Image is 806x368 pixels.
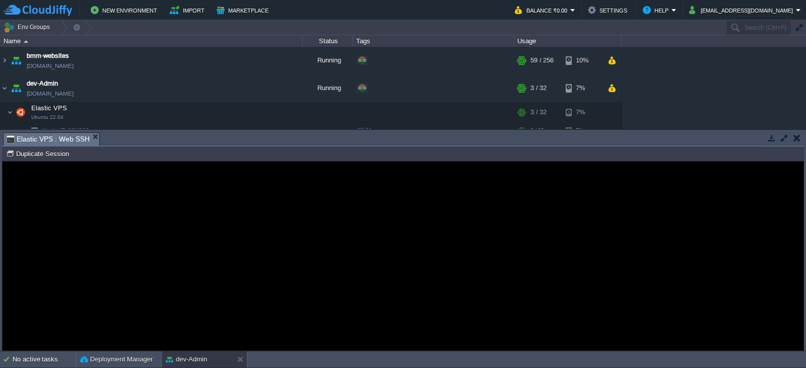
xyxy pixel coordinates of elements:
[530,47,554,74] div: 59 / 256
[7,133,90,145] span: Elastic VPS : Web SSH
[1,47,9,74] img: AMDAwAAAACH5BAEAAAAALAAAAAABAAEAAAICRAEAOw==
[24,40,28,43] img: AMDAwAAAACH5BAEAAAAALAAAAAABAAEAAAICRAEAOw==
[1,75,9,102] img: AMDAwAAAACH5BAEAAAAALAAAAAABAAEAAAICRAEAOw==
[1,35,302,47] div: Name
[80,354,153,364] button: Deployment Manager
[354,35,514,47] div: Tags
[566,47,598,74] div: 10%
[31,114,63,120] span: Ubuntu 22.04
[764,328,796,358] iframe: chat widget
[4,4,72,17] img: CloudJiffy
[303,35,353,47] div: Status
[588,4,630,16] button: Settings
[30,104,69,112] a: Elastic VPSUbuntu 22.04
[7,102,13,122] img: AMDAwAAAACH5BAEAAAAALAAAAAABAAEAAAICRAEAOw==
[41,126,91,135] a: Node ID:221339
[42,127,68,134] span: Node ID:
[9,75,23,102] img: AMDAwAAAACH5BAEAAAAALAAAAAABAAEAAAICRAEAOw==
[27,61,74,71] span: [DOMAIN_NAME]
[530,102,547,122] div: 3 / 32
[566,75,598,102] div: 7%
[358,127,371,133] span: 22.04
[27,89,74,99] span: [DOMAIN_NAME]
[9,47,23,74] img: AMDAwAAAACH5BAEAAAAALAAAAAABAAEAAAICRAEAOw==
[303,47,353,74] div: Running
[217,4,272,16] button: Marketplace
[166,354,207,364] button: dev-Admin
[530,123,544,138] div: 3 / 32
[27,123,41,138] img: AMDAwAAAACH5BAEAAAAALAAAAAABAAEAAAICRAEAOw==
[27,51,69,61] a: bmm-websites
[6,149,72,158] button: Duplicate Session
[170,4,208,16] button: Import
[566,123,598,138] div: 7%
[303,75,353,102] div: Running
[643,4,671,16] button: Help
[27,79,58,89] a: dev-Admin
[13,351,76,367] div: No active tasks
[566,102,598,122] div: 7%
[21,123,27,138] img: AMDAwAAAACH5BAEAAAAALAAAAAABAAEAAAICRAEAOw==
[530,75,547,102] div: 3 / 32
[30,104,69,112] span: Elastic VPS
[515,4,570,16] button: Balance ₹0.00
[91,4,160,16] button: New Environment
[4,20,53,34] button: Env Groups
[41,126,91,135] span: 221339
[689,4,796,16] button: [EMAIL_ADDRESS][DOMAIN_NAME]
[515,35,621,47] div: Usage
[14,102,28,122] img: AMDAwAAAACH5BAEAAAAALAAAAAABAAEAAAICRAEAOw==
